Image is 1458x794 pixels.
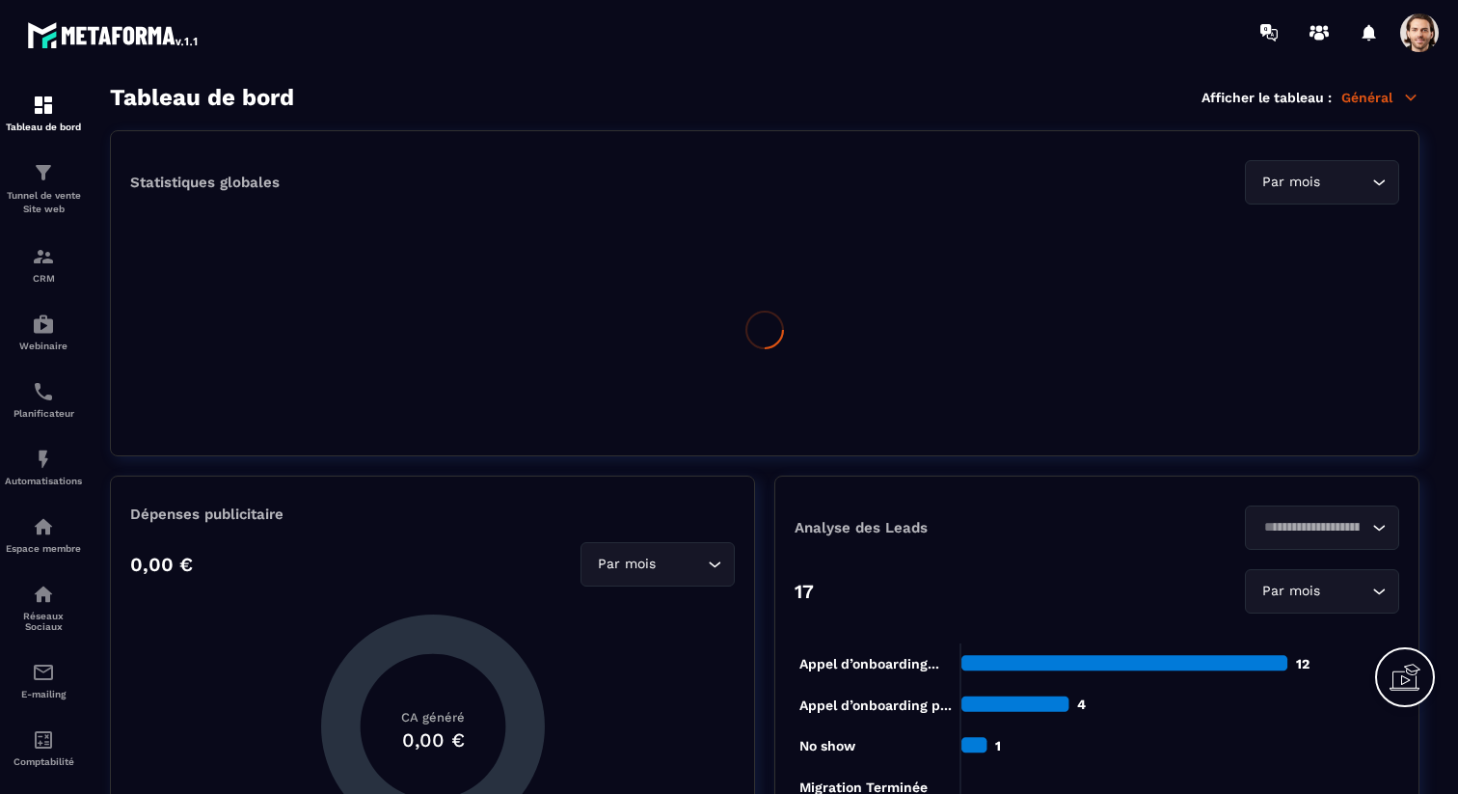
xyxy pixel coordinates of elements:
[32,313,55,336] img: automations
[1245,569,1399,614] div: Search for option
[5,189,82,216] p: Tunnel de vente Site web
[32,728,55,752] img: accountant
[1245,506,1399,550] div: Search for option
[799,738,856,753] tspan: No show
[5,714,82,781] a: accountantaccountantComptabilité
[32,380,55,403] img: scheduler
[5,273,82,284] p: CRM
[660,554,703,575] input: Search for option
[5,122,82,132] p: Tableau de bord
[32,161,55,184] img: formation
[130,506,735,523] p: Dépenses publicitaire
[1257,581,1324,602] span: Par mois
[5,611,82,632] p: Réseaux Sociaux
[110,84,294,111] h3: Tableau de bord
[1257,172,1324,193] span: Par mois
[32,94,55,117] img: formation
[5,147,82,231] a: formationformationTunnel de vente Site web
[5,476,82,486] p: Automatisations
[5,433,82,501] a: automationsautomationsAutomatisations
[5,408,82,419] p: Planificateur
[5,79,82,147] a: formationformationTableau de bord
[1341,89,1419,106] p: Général
[32,245,55,268] img: formation
[5,298,82,366] a: automationsautomationsWebinaire
[1257,517,1367,538] input: Search for option
[32,448,55,471] img: automations
[5,646,82,714] a: emailemailE-mailing
[799,656,939,672] tspan: Appel d’onboarding...
[5,341,82,351] p: Webinaire
[580,542,735,587] div: Search for option
[1324,581,1367,602] input: Search for option
[1245,160,1399,205] div: Search for option
[799,698,952,714] tspan: Appel d’onboarding p...
[5,501,82,568] a: automationsautomationsEspace membre
[593,554,660,575] span: Par mois
[1201,90,1332,105] p: Afficher le tableau :
[5,756,82,767] p: Comptabilité
[5,231,82,298] a: formationformationCRM
[5,689,82,699] p: E-mailing
[5,366,82,433] a: schedulerschedulerPlanificateur
[1324,172,1367,193] input: Search for option
[795,580,814,603] p: 17
[5,568,82,646] a: social-networksocial-networkRéseaux Sociaux
[795,519,1097,536] p: Analyse des Leads
[5,543,82,554] p: Espace membre
[32,661,55,684] img: email
[130,174,280,191] p: Statistiques globales
[32,515,55,538] img: automations
[32,583,55,606] img: social-network
[27,17,201,52] img: logo
[130,553,193,576] p: 0,00 €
